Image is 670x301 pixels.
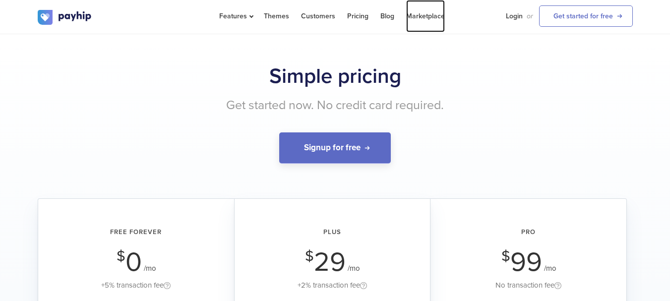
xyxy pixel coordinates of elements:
h1: Simple pricing [38,64,633,89]
span: /mo [144,264,156,273]
a: Get started for free [539,5,633,27]
span: /mo [348,264,360,273]
h2: Free Forever [52,229,220,236]
h2: Get started now. No credit card required. [38,99,633,113]
h2: Plus [248,229,416,236]
img: logo.svg [38,10,92,25]
div: +2% transaction fee [248,279,416,292]
span: /mo [544,264,556,273]
span: $ [305,250,314,262]
span: 29 [314,246,346,278]
a: Signup for free [279,132,391,164]
span: $ [117,250,125,262]
span: $ [501,250,510,262]
div: +5% transaction fee [52,279,220,292]
div: No transaction fee [444,279,612,292]
span: Features [219,12,252,20]
span: 99 [510,246,542,278]
h2: Pro [444,229,612,236]
span: 0 [125,246,142,278]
